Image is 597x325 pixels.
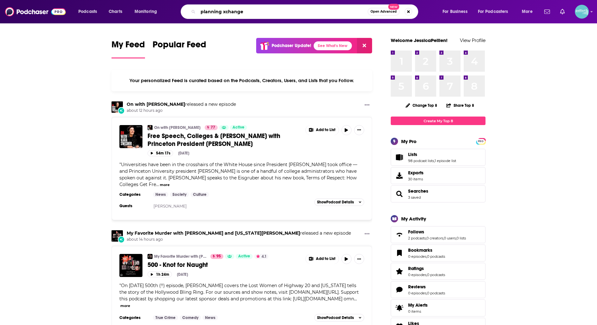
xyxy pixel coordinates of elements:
[254,254,268,259] button: 4.1
[391,167,485,184] a: Exports
[127,237,351,242] span: about 14 hours ago
[393,304,406,312] span: My Alerts
[154,125,201,130] a: On with [PERSON_NAME]
[306,254,339,264] button: Show More Button
[426,254,427,259] span: ,
[119,254,142,277] img: 500 - Knot for Naught
[456,236,456,240] span: ,
[408,229,466,235] a: Follows
[408,195,421,200] a: 3 saved
[408,284,445,290] a: Reviews
[575,5,589,19] img: User Profile
[316,128,335,132] span: Add to List
[408,254,426,259] a: 0 episodes
[402,101,441,109] button: Change Top 8
[112,70,372,91] div: Your personalized Feed is curated based on the Podcasts, Creators, Users, and Lists that you Follow.
[5,6,66,18] a: Podchaser - Follow, Share and Rate Podcasts
[443,7,467,16] span: For Business
[408,188,428,194] span: Searches
[438,7,475,17] button: open menu
[517,7,540,17] button: open menu
[317,316,354,320] span: Show Podcast Details
[427,291,445,295] a: 0 podcasts
[112,39,145,54] span: My Feed
[127,101,236,107] h3: released a new episode
[127,230,300,236] a: My Favorite Murder with Karen Kilgariff and Georgia Hardstark
[180,315,201,320] a: Comedy
[408,266,424,271] span: Ratings
[112,39,145,58] a: My Feed
[135,7,157,16] span: Monitoring
[170,192,189,197] a: Society
[230,125,247,130] a: Active
[119,162,357,187] span: Universities have been in the crosshairs of the White House since President [PERSON_NAME] took of...
[371,10,397,13] span: Open Advanced
[575,5,589,19] span: Logged in as JessicaPellien
[393,285,406,294] a: Reviews
[314,41,352,50] a: See What's New
[391,185,485,202] span: Searches
[119,125,142,148] img: Free Speech, Colleges & Trump with Princeton President Chris Eisgruber
[109,7,122,16] span: Charts
[156,182,159,187] span: ...
[118,236,125,243] div: New Episode
[177,272,188,277] div: [DATE]
[112,101,123,113] img: On with Kara Swisher
[216,253,221,260] span: 95
[393,171,406,180] span: Exports
[153,39,206,54] span: Popular Feed
[105,7,126,17] a: Charts
[362,101,372,109] button: Show More Button
[148,271,172,277] button: 1h 24m
[314,198,364,206] button: ShowPodcast Details
[408,152,417,157] span: Lists
[460,37,485,43] a: View Profile
[575,5,589,19] button: Show profile menu
[427,254,445,259] a: 0 podcasts
[130,7,165,17] button: open menu
[456,236,466,240] a: 0 lists
[362,230,372,238] button: Show More Button
[314,314,364,322] button: ShowPodcast Details
[477,139,485,144] span: PRO
[426,236,426,240] span: ,
[119,315,148,320] h3: Categories
[119,283,359,302] span: On [DATE] 500th (!!) episode, [PERSON_NAME] covers the Lost Women of Highway 20 and [US_STATE] te...
[426,236,443,240] a: 0 creators
[202,315,218,320] a: News
[198,7,368,17] input: Search podcasts, credits, & more...
[408,152,456,157] a: Lists
[232,124,244,131] span: Active
[401,216,426,222] div: My Activity
[119,283,359,302] span: "
[426,273,427,277] span: ,
[558,6,567,17] a: Show notifications dropdown
[478,7,508,16] span: For Podcasters
[211,124,215,131] span: 77
[127,230,351,236] h3: released a new episode
[148,132,280,148] span: Free Speech, Colleges & [PERSON_NAME] with Princeton President [PERSON_NAME]
[408,177,424,181] span: 30 items
[408,273,426,277] a: 0 episodes
[178,151,189,155] div: [DATE]
[306,125,339,135] button: Show More Button
[78,7,97,16] span: Podcasts
[74,7,105,17] button: open menu
[148,150,173,156] button: 54m 17s
[236,254,253,259] a: Active
[427,273,445,277] a: 0 podcasts
[354,125,364,135] button: Show More Button
[210,254,223,259] a: 95
[408,159,434,163] a: 98 podcast lists
[391,226,485,243] span: Follows
[477,139,485,143] a: PRO
[401,138,417,144] div: My Pro
[127,101,185,107] a: On with Kara Swisher
[148,125,153,130] a: On with Kara Swisher
[408,284,426,290] span: Reviews
[153,315,178,320] a: True Crime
